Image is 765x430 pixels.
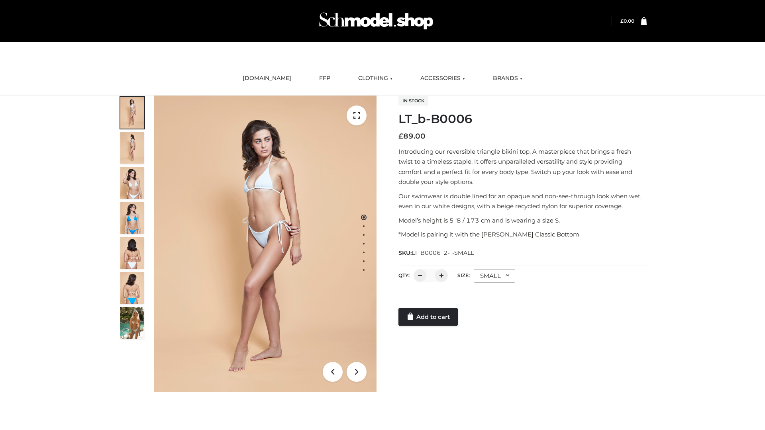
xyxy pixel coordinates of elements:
[154,96,377,392] img: ArielClassicBikiniTop_CloudNine_AzureSky_OW114ECO_1
[457,272,470,278] label: Size:
[352,70,398,87] a: CLOTHING
[620,18,624,24] span: £
[120,272,144,304] img: ArielClassicBikiniTop_CloudNine_AzureSky_OW114ECO_8-scaled.jpg
[120,237,144,269] img: ArielClassicBikiniTop_CloudNine_AzureSky_OW114ECO_7-scaled.jpg
[316,5,436,37] img: Schmodel Admin 964
[398,132,426,141] bdi: 89.00
[120,132,144,164] img: ArielClassicBikiniTop_CloudNine_AzureSky_OW114ECO_2-scaled.jpg
[474,269,515,283] div: SMALL
[398,272,410,278] label: QTY:
[398,132,403,141] span: £
[412,249,474,256] span: LT_B0006_2-_-SMALL
[620,18,634,24] a: £0.00
[120,97,144,129] img: ArielClassicBikiniTop_CloudNine_AzureSky_OW114ECO_1-scaled.jpg
[120,202,144,234] img: ArielClassicBikiniTop_CloudNine_AzureSky_OW114ECO_4-scaled.jpg
[398,147,647,187] p: Introducing our reversible triangle bikini top. A masterpiece that brings a fresh twist to a time...
[487,70,528,87] a: BRANDS
[414,70,471,87] a: ACCESSORIES
[398,191,647,211] p: Our swimwear is double lined for an opaque and non-see-through look when wet, even in our white d...
[620,18,634,24] bdi: 0.00
[398,112,647,126] h1: LT_b-B0006
[398,308,458,326] a: Add to cart
[120,167,144,199] img: ArielClassicBikiniTop_CloudNine_AzureSky_OW114ECO_3-scaled.jpg
[398,229,647,240] p: *Model is pairing it with the [PERSON_NAME] Classic Bottom
[313,70,336,87] a: FFP
[398,96,428,106] span: In stock
[398,215,647,226] p: Model’s height is 5 ‘8 / 173 cm and is wearing a size S.
[237,70,297,87] a: [DOMAIN_NAME]
[120,307,144,339] img: Arieltop_CloudNine_AzureSky2.jpg
[398,248,475,258] span: SKU:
